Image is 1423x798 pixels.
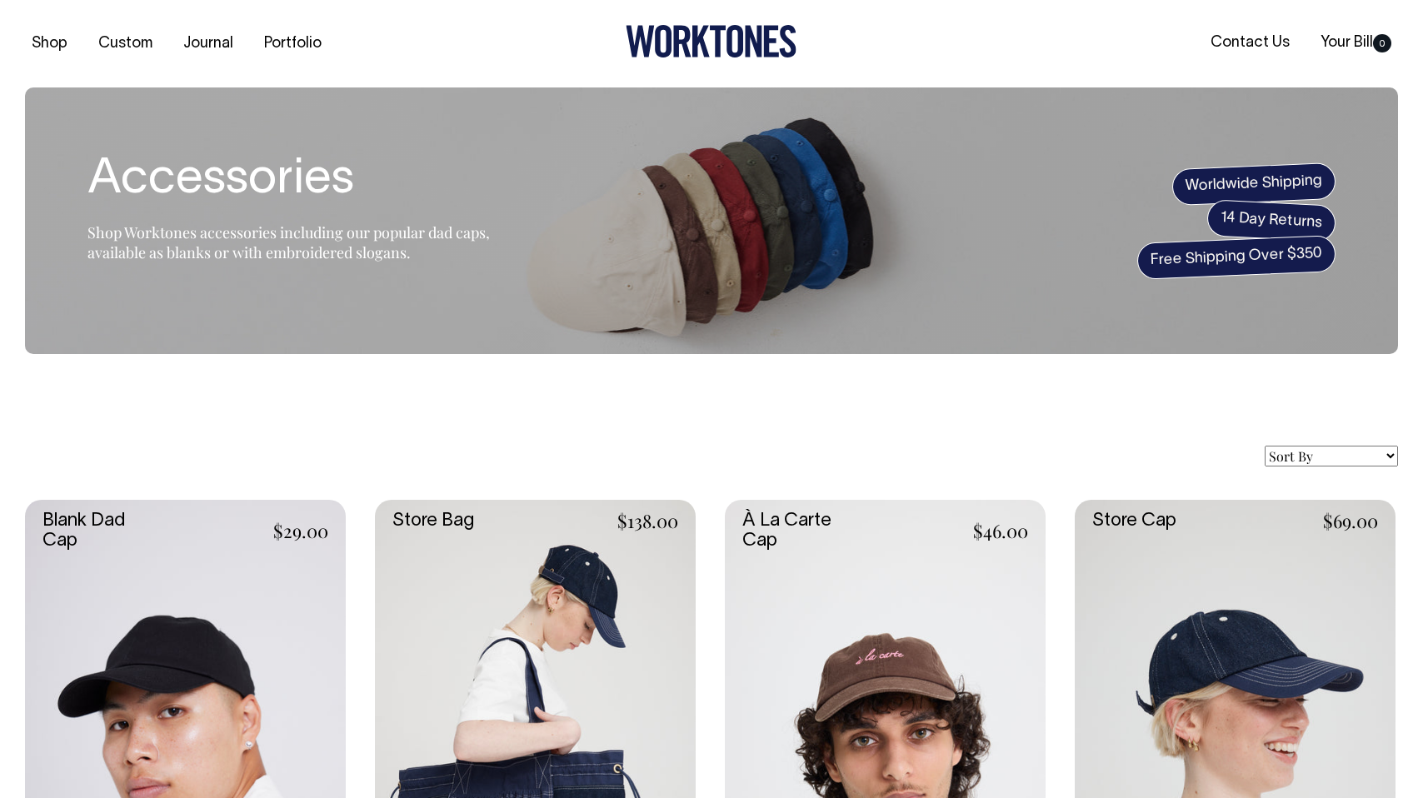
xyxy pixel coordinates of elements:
a: Contact Us [1204,29,1296,57]
span: 14 Day Returns [1206,199,1336,242]
a: Custom [92,30,159,57]
a: Your Bill0 [1314,29,1398,57]
span: Free Shipping Over $350 [1136,235,1336,280]
a: Shop [25,30,74,57]
a: Portfolio [257,30,328,57]
span: Worldwide Shipping [1171,162,1336,206]
a: Journal [177,30,240,57]
span: Shop Worktones accessories including our popular dad caps, available as blanks or with embroidere... [87,222,490,262]
span: 0 [1373,34,1391,52]
h1: Accessories [87,154,504,207]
